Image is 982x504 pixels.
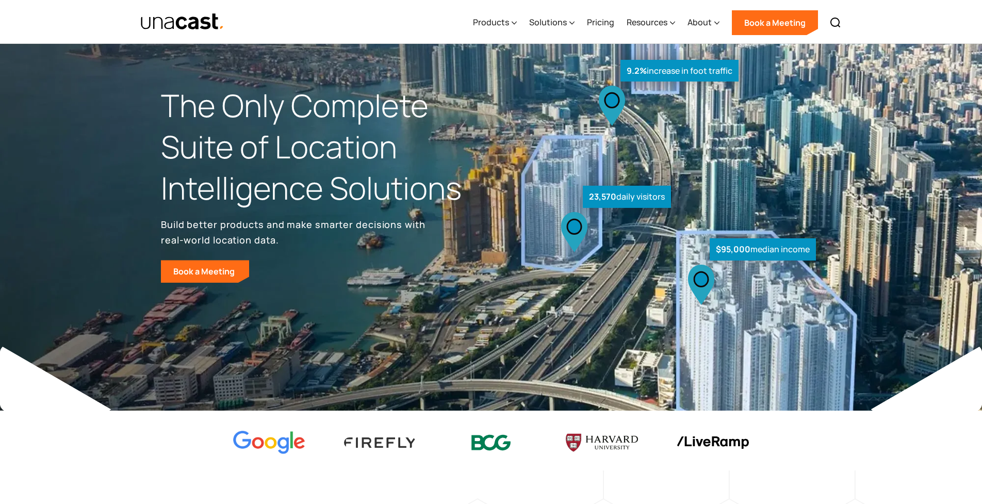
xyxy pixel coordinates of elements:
div: increase in foot traffic [620,60,739,82]
div: About [688,2,719,44]
a: Book a Meeting [732,10,818,35]
img: BCG logo [455,428,527,458]
strong: 23,570 [589,191,616,202]
div: Products [473,16,509,28]
strong: $95,000 [716,243,750,255]
div: Solutions [529,2,575,44]
div: Resources [627,2,675,44]
img: Harvard U logo [566,430,638,455]
div: Solutions [529,16,567,28]
a: Pricing [587,2,614,44]
p: Build better products and make smarter decisions with real-world location data. [161,217,429,248]
strong: 9.2% [627,65,647,76]
a: home [140,13,224,31]
div: Products [473,2,517,44]
h1: The Only Complete Suite of Location Intelligence Solutions [161,85,491,208]
img: Unacast text logo [140,13,224,31]
div: About [688,16,712,28]
img: liveramp logo [677,436,749,449]
img: Search icon [829,17,842,29]
div: Resources [627,16,667,28]
div: daily visitors [583,186,671,208]
img: Google logo Color [233,431,305,455]
a: Book a Meeting [161,260,249,283]
img: Firefly Advertising logo [344,437,416,447]
div: median income [710,238,816,261]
